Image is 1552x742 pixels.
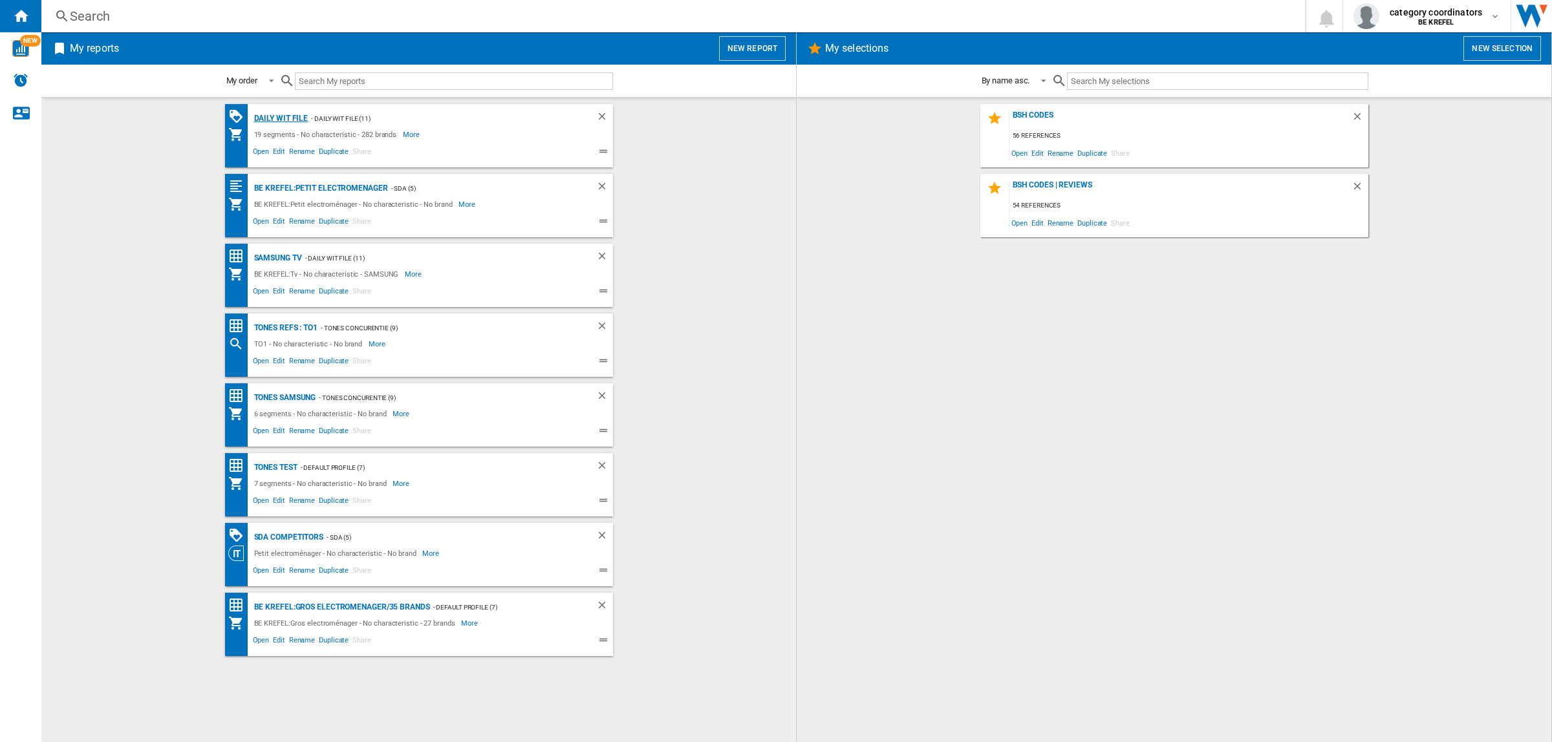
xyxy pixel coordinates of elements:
[70,7,1271,25] div: Search
[251,476,393,491] div: 7 segments - No characteristic - No brand
[317,494,350,510] span: Duplicate
[251,546,423,561] div: Petit electroménager - No characteristic - No brand
[228,318,251,334] div: Price Matrix
[287,564,317,580] span: Rename
[20,35,41,47] span: NEW
[302,250,570,266] div: - Daily WIT File (11)
[271,564,287,580] span: Edit
[1009,180,1352,198] div: BSH codes | Reviews
[228,127,251,142] div: My Assortment
[67,36,122,61] h2: My reports
[287,634,317,650] span: Rename
[228,109,251,125] div: PROMOTIONS Matrix
[251,634,272,650] span: Open
[719,36,786,61] button: New report
[316,390,570,406] div: - Tones concurentie (9)
[350,634,373,650] span: Share
[308,111,570,127] div: - Daily WIT File (11)
[287,215,317,231] span: Rename
[1009,128,1368,144] div: 56 references
[430,599,570,615] div: - Default profile (7)
[350,285,373,301] span: Share
[596,599,613,615] div: Delete
[228,458,251,474] div: Price Matrix
[1075,144,1109,162] span: Duplicate
[350,494,373,510] span: Share
[228,266,251,282] div: My Assortment
[350,145,373,161] span: Share
[251,145,272,161] span: Open
[350,564,373,580] span: Share
[405,266,424,282] span: More
[596,529,613,546] div: Delete
[1390,6,1482,19] span: category coordinators
[596,180,613,196] div: Delete
[393,406,411,421] span: More
[1352,111,1368,128] div: Delete
[251,111,308,127] div: Daily WIT file
[251,390,316,406] div: Tones Samsung
[13,72,28,88] img: alerts-logo.svg
[226,76,257,85] div: My order
[271,215,287,231] span: Edit
[1009,144,1030,162] span: Open
[317,145,350,161] span: Duplicate
[823,36,891,61] h2: My selections
[1109,144,1132,162] span: Share
[251,196,459,212] div: BE KREFEL:Petit electroménager - No characteristic - No brand
[317,564,350,580] span: Duplicate
[317,215,350,231] span: Duplicate
[1067,72,1368,90] input: Search My selections
[12,40,29,57] img: wise-card.svg
[251,285,272,301] span: Open
[1463,36,1541,61] button: New selection
[228,615,251,631] div: My Assortment
[251,425,272,440] span: Open
[297,460,570,476] div: - Default profile (7)
[251,127,404,142] div: 19 segments - No characteristic - 282 brands
[350,355,373,370] span: Share
[287,355,317,370] span: Rename
[228,406,251,421] div: My Assortment
[1029,214,1046,231] span: Edit
[251,320,318,336] div: Tones refs : TO1
[350,425,373,440] span: Share
[461,615,480,631] span: More
[1418,18,1454,26] b: BE KREFEL
[1009,214,1030,231] span: Open
[251,336,369,352] div: TO1 - No characteristic - No brand
[1353,3,1379,29] img: profile.jpg
[1109,214,1132,231] span: Share
[596,320,613,336] div: Delete
[1029,144,1046,162] span: Edit
[317,634,350,650] span: Duplicate
[251,564,272,580] span: Open
[251,250,302,266] div: Samsung TV
[228,336,251,352] div: Search
[403,127,422,142] span: More
[228,597,251,613] div: Price Matrix
[596,250,613,266] div: Delete
[271,494,287,510] span: Edit
[596,111,613,127] div: Delete
[317,425,350,440] span: Duplicate
[287,145,317,161] span: Rename
[228,388,251,404] div: Price Matrix
[228,178,251,195] div: Quartiles grid
[228,248,251,264] div: Price Matrix
[251,215,272,231] span: Open
[596,390,613,406] div: Delete
[251,266,405,282] div: BE KREFEL:Tv - No characteristic - SAMSUNG
[287,425,317,440] span: Rename
[295,72,613,90] input: Search My reports
[1046,214,1075,231] span: Rename
[1075,214,1109,231] span: Duplicate
[251,180,388,196] div: BE KREFEL:Petit electromenager
[251,355,272,370] span: Open
[422,546,441,561] span: More
[271,145,287,161] span: Edit
[271,634,287,650] span: Edit
[393,476,411,491] span: More
[1009,198,1368,214] div: 54 references
[251,460,297,476] div: Tones test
